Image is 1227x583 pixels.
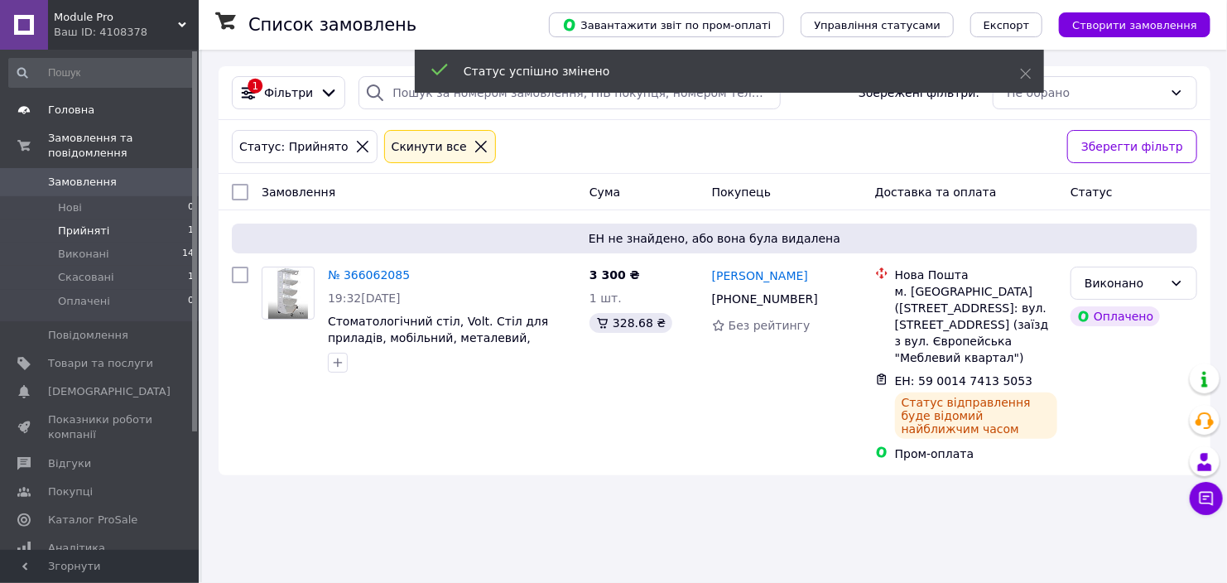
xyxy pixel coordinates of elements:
[1007,84,1163,102] div: Не обрано
[814,19,941,31] span: Управління статусами
[8,58,195,88] input: Пошук
[48,328,128,343] span: Повідомлення
[589,185,620,199] span: Cума
[238,230,1191,247] span: ЕН не знайдено, або вона була видалена
[589,268,640,282] span: 3 300 ₴
[712,267,808,284] a: [PERSON_NAME]
[589,291,622,305] span: 1 шт.
[1059,12,1210,37] button: Створити замовлення
[48,484,93,499] span: Покупці
[58,294,110,309] span: Оплачені
[895,446,1057,462] div: Пром-оплата
[388,137,470,156] div: Cкинути все
[188,200,194,215] span: 0
[264,84,313,101] span: Фільтри
[895,267,1057,283] div: Нова Пошта
[875,185,997,199] span: Доставка та оплата
[48,175,117,190] span: Замовлення
[48,412,153,442] span: Показники роботи компанії
[895,283,1057,366] div: м. [GEOGRAPHIC_DATA] ([STREET_ADDRESS]: вул. [STREET_ADDRESS] (заїзд з вул. Європейська "Меблевий...
[248,15,416,35] h1: Список замовлень
[48,456,91,471] span: Відгуки
[58,200,82,215] span: Нові
[895,393,1057,439] div: Статус відправлення буде відомий найближчим часом
[54,25,199,40] div: Ваш ID: 4108378
[895,374,1033,388] span: ЕН: 59 0014 7413 5053
[262,185,335,199] span: Замовлення
[188,270,194,285] span: 1
[48,513,137,528] span: Каталог ProSale
[48,541,105,556] span: Аналітика
[1071,306,1160,326] div: Оплачено
[709,287,821,311] div: [PHONE_NUMBER]
[1042,17,1210,31] a: Створити замовлення
[328,268,410,282] a: № 366062085
[1071,185,1113,199] span: Статус
[328,291,401,305] span: 19:32[DATE]
[801,12,954,37] button: Управління статусами
[262,267,315,320] a: Фото товару
[182,247,194,262] span: 14
[48,131,199,161] span: Замовлення та повідомлення
[328,315,548,361] a: Стоматологічний стіл, Volt. Стіл для приладів, мобільний, металевий, пересувний.
[188,294,194,309] span: 0
[984,19,1030,31] span: Експорт
[464,63,979,79] div: Статус успішно змінено
[712,185,771,199] span: Покупець
[48,356,153,371] span: Товари та послуги
[58,247,109,262] span: Виконані
[1067,130,1197,163] button: Зберегти фільтр
[58,224,109,238] span: Прийняті
[1190,482,1223,515] button: Чат з покупцем
[188,224,194,238] span: 1
[58,270,114,285] span: Скасовані
[970,12,1043,37] button: Експорт
[1085,274,1163,292] div: Виконано
[549,12,784,37] button: Завантажити звіт по пром-оплаті
[48,103,94,118] span: Головна
[562,17,771,32] span: Завантажити звіт по пром-оплаті
[589,313,672,333] div: 328.68 ₴
[1072,19,1197,31] span: Створити замовлення
[54,10,178,25] span: Module Pro
[268,267,309,319] img: Фото товару
[729,319,811,332] span: Без рейтингу
[48,384,171,399] span: [DEMOGRAPHIC_DATA]
[1081,137,1183,156] span: Зберегти фільтр
[236,137,352,156] div: Статус: Прийнято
